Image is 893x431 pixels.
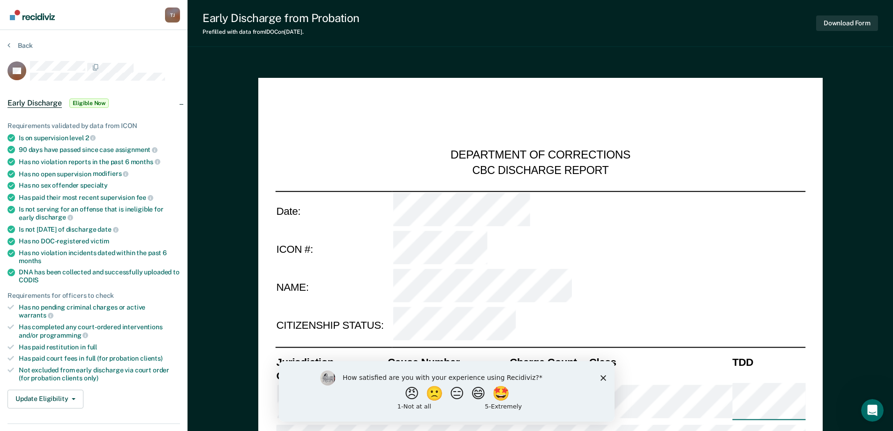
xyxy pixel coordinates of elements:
[19,276,38,284] span: CODIS
[87,343,97,351] span: full
[98,226,118,233] span: date
[8,98,62,108] span: Early Discharge
[140,355,163,362] span: clients)
[80,181,108,189] span: specialty
[93,170,129,177] span: modifiers
[588,355,731,369] th: Class
[203,29,360,35] div: Prefilled with data from IDOC on [DATE] .
[509,355,588,369] th: Charge Count
[203,11,360,25] div: Early Discharge from Probation
[19,205,180,221] div: Is not serving for an offense that is ineligible for early
[69,98,109,108] span: Eligible Now
[84,374,98,382] span: only)
[19,145,180,154] div: 90 days have passed since case
[19,323,180,339] div: Has completed any court-ordered interventions and/or
[165,8,180,23] button: Profile dropdown button
[386,355,508,369] th: Cause Number
[8,390,83,408] button: Update Eligibility
[165,8,180,23] div: T J
[10,10,55,20] img: Recidiviz
[131,158,160,166] span: months
[90,237,109,245] span: victim
[19,311,53,319] span: warrants
[19,257,41,265] span: months
[19,134,180,142] div: Is on supervision level
[19,181,180,189] div: Has no sex offender
[472,163,608,177] div: CBC DISCHARGE REPORT
[450,148,630,163] div: DEPARTMENT OF CORRECTIONS
[115,146,158,153] span: assignment
[19,249,180,265] div: Has no violation incidents dated within the past 6
[19,303,180,319] div: Has no pending criminal charges or active
[19,193,180,202] div: Has paid their most recent supervision
[85,134,96,142] span: 2
[275,268,392,307] td: NAME:
[279,361,615,422] iframe: Survey by Kim from Recidiviz
[8,41,33,50] button: Back
[275,191,392,230] td: Date:
[275,355,387,369] th: Jurisdiction
[731,355,805,369] th: TDD
[136,194,153,201] span: fee
[861,399,884,422] iframe: Intercom live chat
[275,307,392,345] td: CITIZENSHIP STATUS:
[19,355,180,363] div: Has paid court fees in full (for probation
[19,225,180,234] div: Is not [DATE] of discharge
[8,292,180,300] div: Requirements for officers to check
[19,268,180,284] div: DNA has been collected and successfully uploaded to
[19,170,180,178] div: Has no open supervision
[40,332,88,339] span: programming
[36,213,73,221] span: discharge
[816,15,878,31] button: Download Form
[19,158,180,166] div: Has no violation reports in the past 6
[19,343,180,351] div: Has paid restitution in
[8,122,180,130] div: Requirements validated by data from ICON
[19,237,180,245] div: Has no DOC-registered
[19,366,180,382] div: Not excluded from early discharge via court order (for probation clients
[275,230,392,268] td: ICON #:
[275,369,387,382] th: Offense Description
